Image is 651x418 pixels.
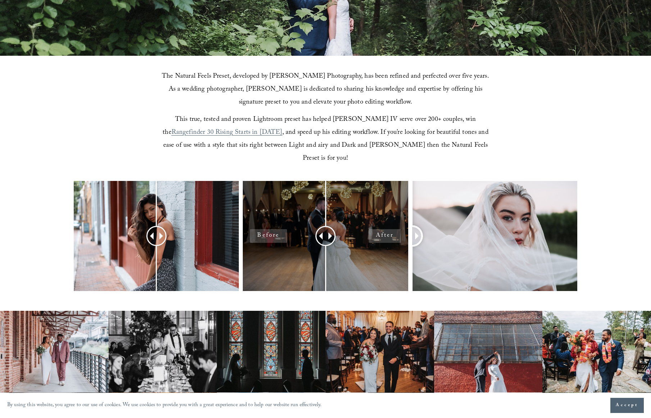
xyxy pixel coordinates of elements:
a: Rangefinder 30 Rising Starts in [DATE] [172,127,282,138]
span: Accept [616,402,638,409]
img: Rustic Raleigh wedding venue couple down the aisle [325,311,434,392]
p: By using this website, you agree to our use of cookies. We use cookies to provide you with a grea... [7,400,322,411]
img: Best Raleigh wedding venue reception toast [109,311,217,392]
span: , and speed up his editing workflow. If you’re looking for beautiful tones and ease of use with a... [163,127,490,164]
img: Breathtaking mountain wedding venue in NC [542,311,651,392]
img: Elegant bride and groom first look photography [217,311,325,392]
img: Raleigh wedding photographer couple dance [434,311,543,392]
button: Accept [610,398,644,413]
span: This true, tested and proven Lightroom preset has helped [PERSON_NAME] IV serve over 200+ couples... [163,114,478,138]
span: The Natural Feels Preset, developed by [PERSON_NAME] Photography, has been refined and perfected ... [162,71,491,108]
